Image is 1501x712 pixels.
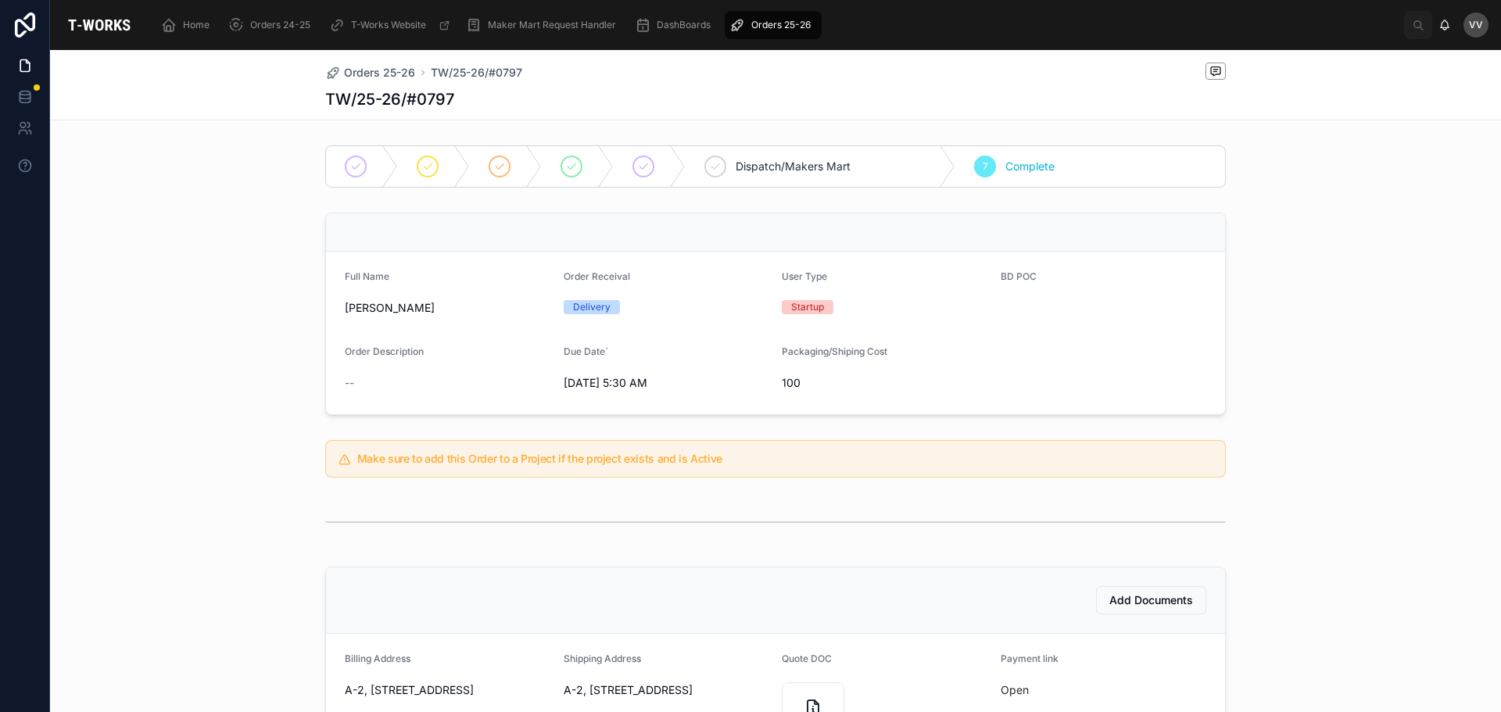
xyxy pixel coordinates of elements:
span: A-2, [STREET_ADDRESS] [345,682,551,698]
div: Delivery [573,300,611,314]
div: scrollable content [149,8,1404,42]
a: Open [1001,683,1029,696]
span: Orders 24-25 [250,19,310,31]
a: T-Works Website [324,11,458,39]
span: [PERSON_NAME] [345,300,551,316]
span: Dispatch/Makers Mart [736,159,851,174]
span: Complete [1005,159,1055,174]
img: App logo [63,13,136,38]
span: Shipping Address [564,653,641,664]
a: TW/25-26/#0797 [431,65,522,81]
span: -- [345,375,354,391]
span: Due Date` [564,345,608,357]
a: Orders 24-25 [224,11,321,39]
span: Add Documents [1109,592,1193,608]
a: Orders 25-26 [725,11,822,39]
span: A-2, [STREET_ADDRESS] [564,682,770,698]
span: [DATE] 5:30 AM [564,375,770,391]
a: Home [156,11,220,39]
div: Startup [791,300,824,314]
span: Orders 25-26 [344,65,415,81]
span: 100 [782,375,988,391]
span: Home [183,19,210,31]
span: User Type [782,270,827,282]
span: T-Works Website [351,19,426,31]
span: VV [1469,19,1483,31]
span: Order Description [345,345,424,357]
a: Orders 25-26 [325,65,415,81]
a: DashBoards [630,11,722,39]
button: Add Documents [1096,586,1206,614]
h1: TW/25-26/#0797 [325,88,454,110]
span: Payment link [1001,653,1059,664]
span: Full Name [345,270,389,282]
span: Packaging/Shiping Cost [782,345,887,357]
span: DashBoards [657,19,711,31]
span: 7 [983,160,988,173]
span: Quote DOC [782,653,832,664]
span: Billing Address [345,653,410,664]
h5: Make sure to add this Order to a Project if the project exists and is Active [357,453,1213,464]
span: BD POC [1001,270,1037,282]
span: Orders 25-26 [751,19,811,31]
span: Maker Mart Request Handler [488,19,616,31]
span: Order Receival [564,270,630,282]
a: Maker Mart Request Handler [461,11,627,39]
